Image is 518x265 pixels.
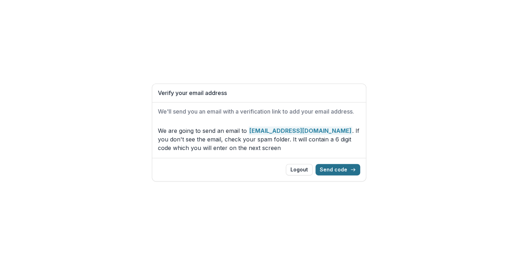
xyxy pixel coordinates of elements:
button: Send code [315,164,360,175]
h1: Verify your email address [158,90,360,96]
h2: We'll send you an email with a verification link to add your email address. [158,108,360,115]
p: We are going to send an email to . If you don't see the email, check your spam folder. It will co... [158,126,360,152]
button: Logout [286,164,313,175]
strong: [EMAIL_ADDRESS][DOMAIN_NAME] [249,126,352,135]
